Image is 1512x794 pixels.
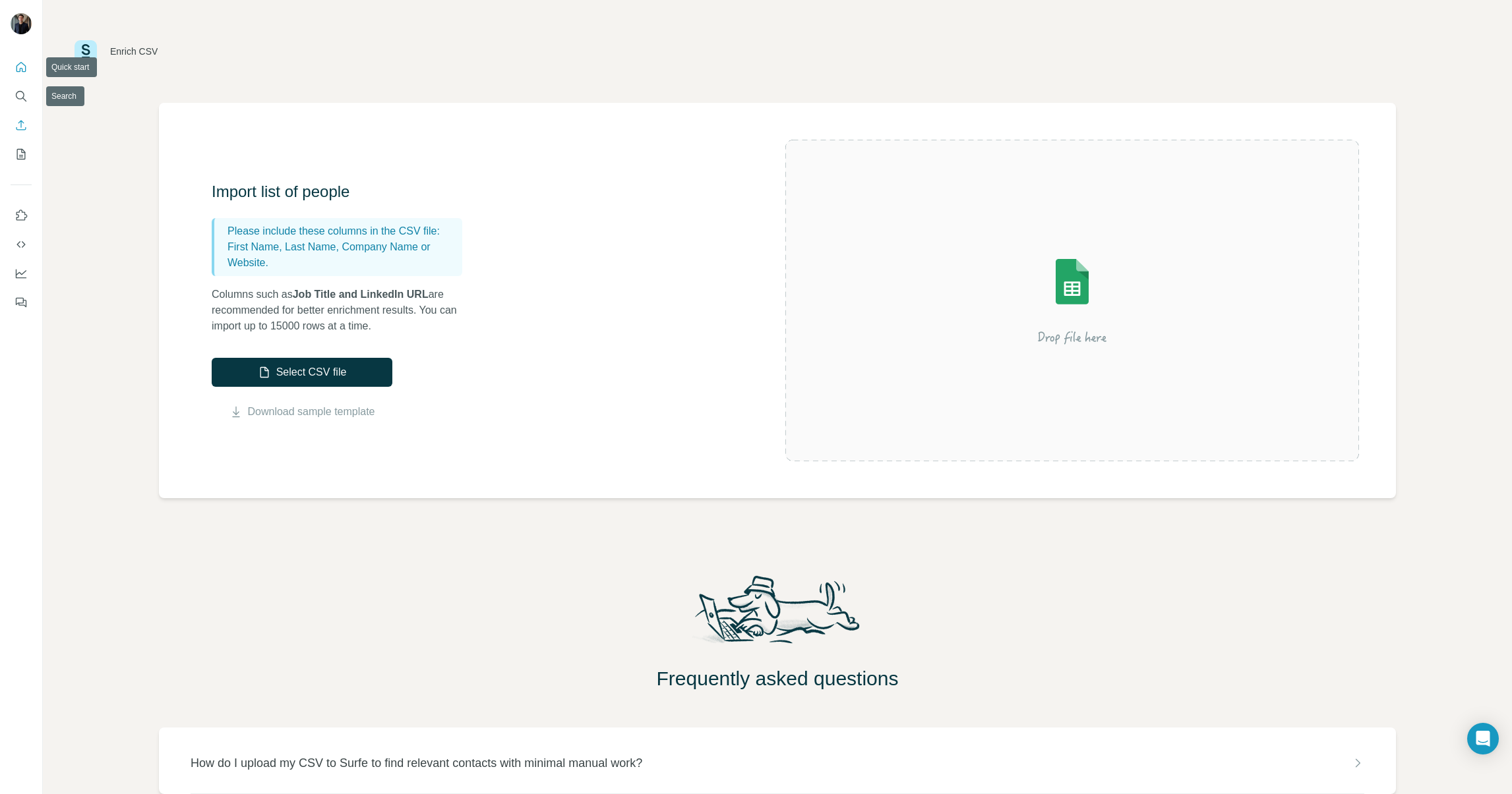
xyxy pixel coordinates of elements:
h2: Frequently asked questions [43,667,1512,691]
p: First Name, Last Name, Company Name or Website. [227,239,457,271]
h3: Import list of people [212,181,475,202]
div: Enrich CSV [110,45,158,58]
p: Columns such as are recommended for better enrichment results. You can import up to 15000 rows at... [212,287,475,334]
button: Enrich CSV [11,113,32,137]
img: Avatar [11,13,32,34]
button: Search [11,84,32,108]
button: Feedback [11,291,32,314]
button: Select CSV file [212,358,392,387]
p: How do I upload my CSV to Surfe to find relevant contacts with minimal manual work? [191,754,642,772]
button: Quick start [11,55,32,79]
button: Dashboard [11,262,32,285]
button: Download sample template [212,404,392,420]
button: Use Surfe on LinkedIn [11,204,32,227]
button: My lists [11,142,32,166]
img: Surfe Illustration - Drop file here or select below [953,221,1191,380]
div: Open Intercom Messenger [1467,723,1499,754]
a: Download sample template [248,404,375,420]
img: Surfe Mascot Illustration [682,572,872,656]
p: Please include these columns in the CSV file: [227,223,457,239]
button: Use Surfe API [11,233,32,256]
span: Job Title and LinkedIn URL [293,289,429,300]
img: Surfe Logo [75,40,97,63]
